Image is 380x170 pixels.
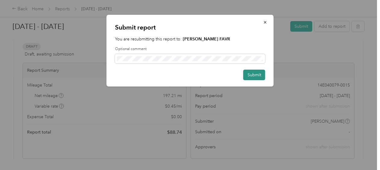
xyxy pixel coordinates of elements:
p: You are resubmitting this report to: [115,36,265,42]
p: Submit report [115,23,265,32]
label: Optional comment [115,46,265,52]
strong: [PERSON_NAME] FAVR [183,36,230,42]
iframe: Everlance-gr Chat Button Frame [346,136,380,170]
button: Submit [243,70,265,80]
